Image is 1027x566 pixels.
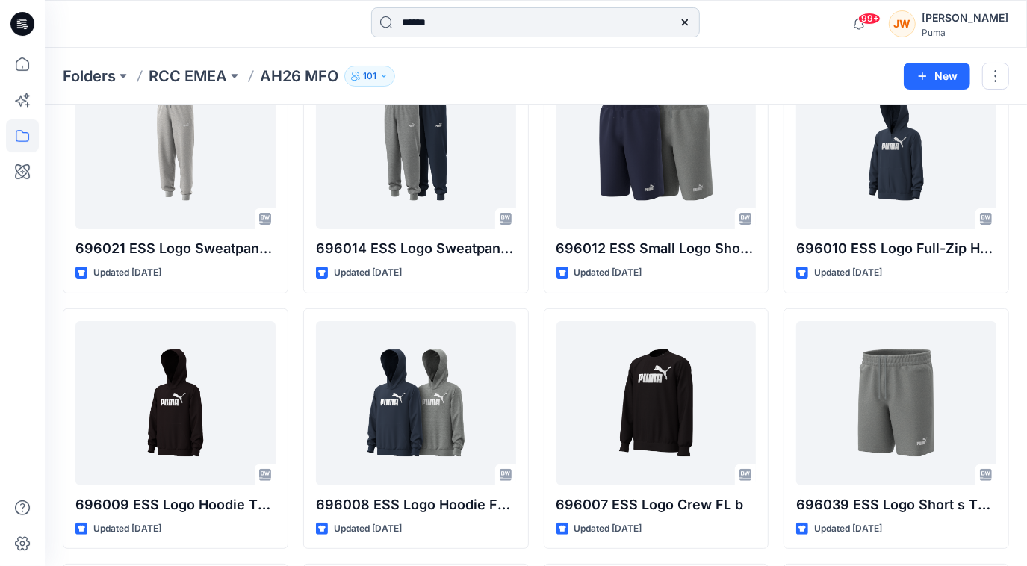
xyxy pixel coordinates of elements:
[93,265,161,281] p: Updated [DATE]
[796,65,996,229] a: 696010 ESS Logo Full-Zip Hoodie FL b
[334,265,402,281] p: Updated [DATE]
[574,265,642,281] p: Updated [DATE]
[93,521,161,537] p: Updated [DATE]
[316,238,516,259] p: 696014 ESS Logo Sweatpants FL cl b
[814,265,882,281] p: Updated [DATE]
[334,521,402,537] p: Updated [DATE]
[796,494,996,515] p: 696039 ESS Logo Short s TR 8 ”
[316,65,516,229] a: 696014 ESS Logo Sweatpants FL cl b
[556,238,757,259] p: 696012 ESS Small Logo Short TR 9” b
[858,13,881,25] span: 99+
[904,63,970,90] button: New
[316,321,516,485] a: 696008 ESS Logo Hoodie FL b
[796,321,996,485] a: 696039 ESS Logo Short s TR 8 ”
[75,321,276,485] a: 696009 ESS Logo Hoodie TR b
[796,238,996,259] p: 696010 ESS Logo Full-Zip Hoodie FL b
[260,66,338,87] p: AH26 MFO
[922,27,1008,38] div: Puma
[63,66,116,87] a: Folders
[75,238,276,259] p: 696021 ESS Logo Sweatpants FL cl g
[814,521,882,537] p: Updated [DATE]
[574,521,642,537] p: Updated [DATE]
[922,9,1008,27] div: [PERSON_NAME]
[75,65,276,229] a: 696021 ESS Logo Sweatpants FL cl g
[316,494,516,515] p: 696008 ESS Logo Hoodie FL b
[556,494,757,515] p: 696007 ESS Logo Crew FL b
[556,65,757,229] a: 696012 ESS Small Logo Short TR 9” b
[363,68,376,84] p: 101
[75,494,276,515] p: 696009 ESS Logo Hoodie TR b
[889,10,916,37] div: JW
[556,321,757,485] a: 696007 ESS Logo Crew FL b
[149,66,227,87] a: RCC EMEA
[344,66,395,87] button: 101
